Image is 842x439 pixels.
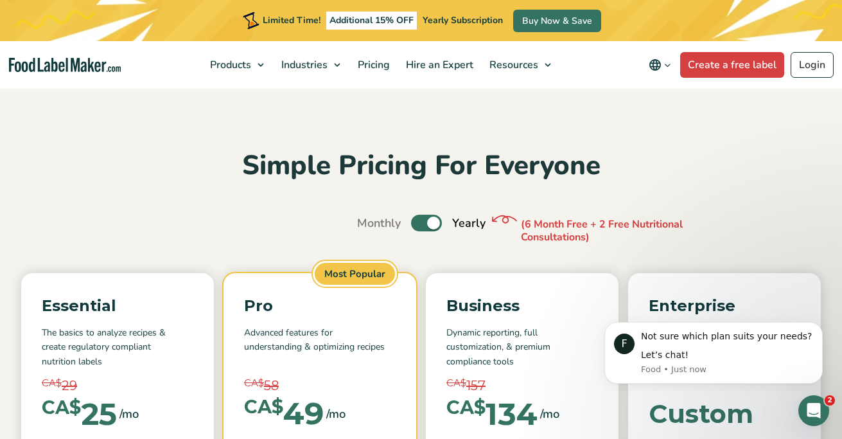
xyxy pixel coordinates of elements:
[791,52,834,78] a: Login
[354,58,391,72] span: Pricing
[680,52,784,78] a: Create a free label
[206,58,252,72] span: Products
[585,310,842,391] iframe: Intercom notifications message
[326,405,346,423] span: /mo
[10,148,832,184] h2: Simple Pricing For Everyone
[446,294,598,318] p: Business
[244,398,283,417] span: CA$
[244,326,396,369] p: Advanced features for understanding & optimizing recipes
[446,399,486,417] span: CA$
[466,376,486,395] span: 157
[825,395,835,406] span: 2
[446,326,598,369] p: Dynamic reporting, full customization, & premium compliance tools
[482,41,557,89] a: Resources
[411,215,442,231] label: Toggle
[274,41,347,89] a: Industries
[540,405,559,423] span: /mo
[798,395,829,426] iframe: Intercom live chat
[640,52,680,78] button: Change language
[446,399,538,429] div: 134
[42,376,62,391] span: CA$
[42,399,117,429] div: 25
[119,405,139,423] span: /mo
[402,58,475,72] span: Hire an Expert
[42,399,81,417] span: CA$
[264,376,279,395] span: 58
[9,58,121,73] a: Food Label Maker homepage
[446,376,466,391] span: CA$
[486,58,539,72] span: Resources
[277,58,329,72] span: Industries
[521,218,714,245] p: (6 Month Free + 2 Free Nutritional Consultations)
[513,10,601,32] a: Buy Now & Save
[649,401,753,427] div: Custom
[313,261,397,287] span: Most Popular
[244,294,396,318] p: Pro
[42,326,193,369] p: The basics to analyze recipes & create regulatory compliant nutrition labels
[326,12,417,30] span: Additional 15% OFF
[649,294,800,318] p: Enterprise
[42,294,193,318] p: Essential
[263,14,320,26] span: Limited Time!
[423,14,503,26] span: Yearly Subscription
[202,41,270,89] a: Products
[357,215,401,232] span: Monthly
[244,376,264,391] span: CA$
[398,41,478,89] a: Hire an Expert
[244,398,324,429] div: 49
[350,41,395,89] a: Pricing
[62,376,77,395] span: 29
[452,215,486,232] span: Yearly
